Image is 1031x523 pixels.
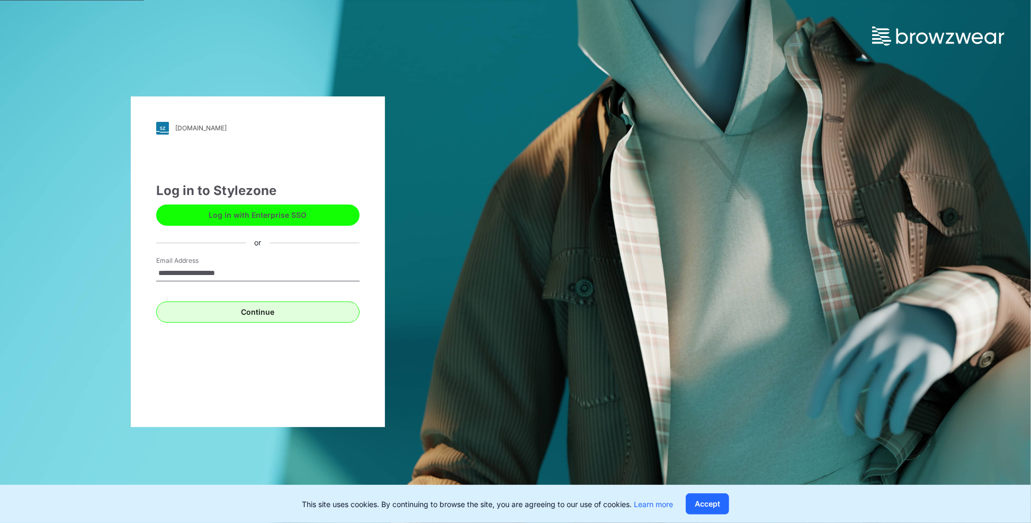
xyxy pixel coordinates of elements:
button: Log in with Enterprise SSO [156,205,360,226]
label: Email Address [156,256,230,265]
div: or [246,237,270,249]
img: browzwear-logo.73288ffb.svg [872,26,1005,46]
a: Learn more [634,500,673,509]
div: Log in to Stylezone [156,181,360,200]
p: This site uses cookies. By continuing to browse the site, you are agreeing to our use of cookies. [302,499,673,510]
div: [DOMAIN_NAME] [175,124,227,132]
img: svg+xml;base64,PHN2ZyB3aWR0aD0iMjgiIGhlaWdodD0iMjgiIHZpZXdCb3g9IjAgMCAyOCAyOCIgZmlsbD0ibm9uZSIgeG... [156,122,169,135]
a: [DOMAIN_NAME] [156,122,360,135]
button: Accept [686,493,729,515]
button: Continue [156,302,360,323]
